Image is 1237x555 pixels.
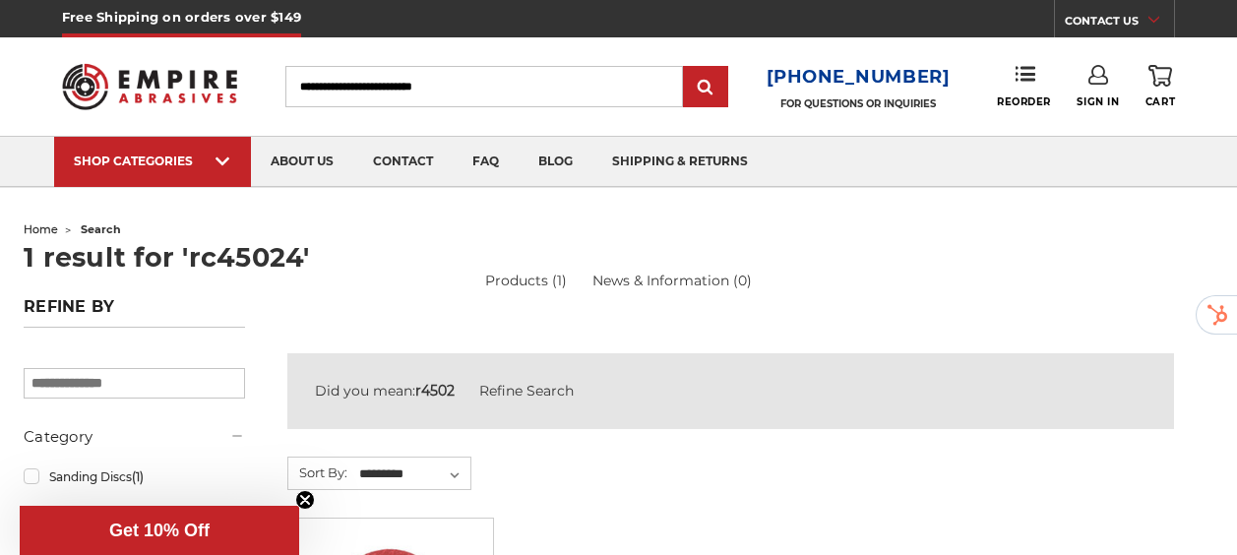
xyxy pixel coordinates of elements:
a: contact [353,137,453,187]
a: News & Information (0) [592,271,752,291]
a: [PHONE_NUMBER] [767,63,951,92]
button: Close teaser [295,490,315,510]
span: Reorder [997,95,1051,108]
a: CONTACT US [1065,10,1174,37]
img: Empire Abrasives [62,52,237,121]
a: about us [251,137,353,187]
a: Products (1) [485,272,567,289]
a: Cart [1145,65,1175,108]
strong: r4502 [415,382,455,400]
span: Cart [1145,95,1175,108]
h5: Category [24,425,245,449]
div: Get 10% OffClose teaser [20,506,299,555]
a: blog [519,137,592,187]
a: shipping & returns [592,137,768,187]
a: Reorder [997,65,1051,107]
a: Sanding Discs [24,460,245,494]
p: FOR QUESTIONS OR INQUIRIES [767,97,951,110]
h5: Refine by [24,297,245,328]
label: Sort By: [288,458,347,487]
div: Did you mean: [315,381,1146,401]
div: SHOP CATEGORIES [74,154,231,168]
a: faq [453,137,519,187]
h1: 1 result for 'rc45024' [24,244,1213,271]
a: home [24,222,58,236]
select: Sort By: [356,460,470,489]
span: Sign In [1077,95,1119,108]
span: Get 10% Off [109,521,210,540]
input: Submit [686,68,725,107]
span: (1) [132,469,144,484]
a: Refine Search [479,382,574,400]
span: search [81,222,121,236]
